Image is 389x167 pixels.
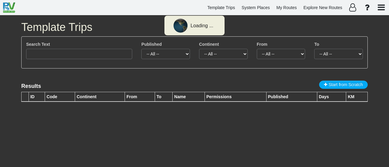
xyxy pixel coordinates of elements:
[29,92,45,102] th: ID
[239,2,273,14] a: System Places
[277,5,297,10] span: My Routes
[205,92,266,102] th: Permissions
[303,5,342,10] span: Explore New Routes
[173,92,205,102] th: Name
[317,92,346,102] th: Days
[301,2,345,14] a: Explore New Routes
[155,92,173,102] th: To
[191,22,213,29] div: Loading ...
[3,2,15,13] img: RvPlanetLogo.png
[319,81,368,89] button: Start from Scratch
[26,41,50,47] label: Search Text
[21,83,41,89] lable: Results
[242,5,270,10] span: System Places
[199,41,219,47] label: Continent
[141,41,162,47] label: Published
[346,92,368,102] th: KM
[45,92,75,102] th: Code
[329,82,363,87] span: Start from Scratch
[21,21,92,33] span: Template Trips
[205,2,238,14] a: Template Trips
[125,92,155,102] th: From
[274,2,300,14] a: My Routes
[257,41,267,47] label: From
[314,41,319,47] label: To
[266,92,317,102] th: Published
[207,5,235,10] span: Template Trips
[75,92,125,102] th: Continent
